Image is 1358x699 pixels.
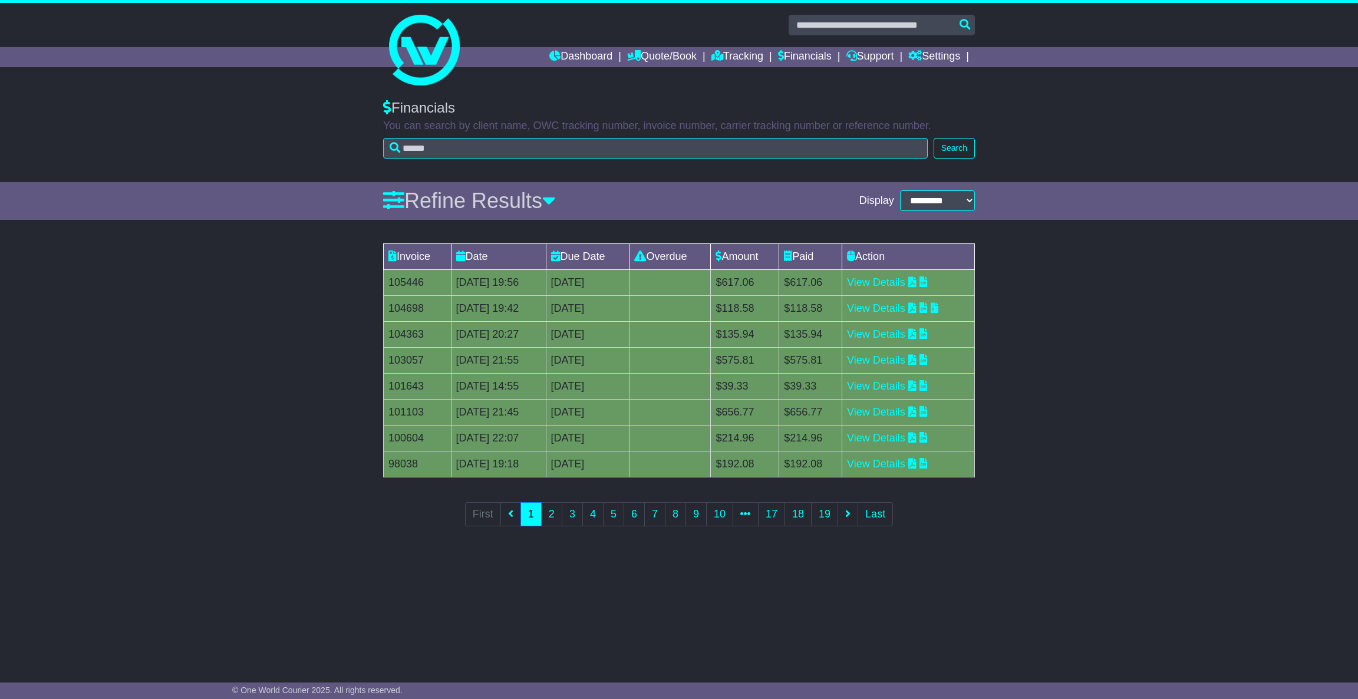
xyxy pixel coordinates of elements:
[711,47,763,67] a: Tracking
[546,373,629,399] td: [DATE]
[846,47,894,67] a: Support
[779,295,842,321] td: $118.58
[451,243,546,269] td: Date
[779,425,842,451] td: $214.96
[603,502,624,526] a: 5
[451,347,546,373] td: [DATE] 21:55
[711,243,779,269] td: Amount
[779,451,842,477] td: $192.08
[779,399,842,425] td: $656.77
[779,347,842,373] td: $575.81
[711,425,779,451] td: $214.96
[811,502,838,526] a: 19
[451,321,546,347] td: [DATE] 20:27
[546,269,629,295] td: [DATE]
[451,373,546,399] td: [DATE] 14:55
[546,425,629,451] td: [DATE]
[711,451,779,477] td: $192.08
[384,321,451,347] td: 104363
[384,243,451,269] td: Invoice
[549,47,612,67] a: Dashboard
[232,685,403,695] span: © One World Courier 2025. All rights reserved.
[847,380,905,392] a: View Details
[562,502,583,526] a: 3
[582,502,604,526] a: 4
[384,347,451,373] td: 103057
[711,321,779,347] td: $135.94
[384,373,451,399] td: 101643
[384,425,451,451] td: 100604
[541,502,562,526] a: 2
[847,302,905,314] a: View Details
[711,373,779,399] td: $39.33
[384,399,451,425] td: 101103
[665,502,686,526] a: 8
[847,328,905,340] a: View Details
[383,189,556,213] a: Refine Results
[383,120,975,133] p: You can search by client name, OWC tracking number, invoice number, carrier tracking number or re...
[842,243,975,269] td: Action
[785,502,812,526] a: 18
[384,451,451,477] td: 98038
[847,354,905,366] a: View Details
[546,347,629,373] td: [DATE]
[779,243,842,269] td: Paid
[779,373,842,399] td: $39.33
[546,243,629,269] td: Due Date
[546,399,629,425] td: [DATE]
[847,406,905,418] a: View Details
[711,269,779,295] td: $617.06
[779,269,842,295] td: $617.06
[520,502,542,526] a: 1
[859,194,894,207] span: Display
[624,502,645,526] a: 6
[384,269,451,295] td: 105446
[711,295,779,321] td: $118.58
[847,432,905,444] a: View Details
[451,399,546,425] td: [DATE] 21:45
[847,276,905,288] a: View Details
[644,502,665,526] a: 7
[546,295,629,321] td: [DATE]
[847,458,905,470] a: View Details
[685,502,707,526] a: 9
[934,138,975,159] button: Search
[451,451,546,477] td: [DATE] 19:18
[858,502,893,526] a: Last
[629,243,711,269] td: Overdue
[711,347,779,373] td: $575.81
[908,47,960,67] a: Settings
[627,47,697,67] a: Quote/Book
[546,321,629,347] td: [DATE]
[778,47,832,67] a: Financials
[706,502,733,526] a: 10
[779,321,842,347] td: $135.94
[384,295,451,321] td: 104698
[451,295,546,321] td: [DATE] 19:42
[711,399,779,425] td: $656.77
[546,451,629,477] td: [DATE]
[451,269,546,295] td: [DATE] 19:56
[451,425,546,451] td: [DATE] 22:07
[758,502,785,526] a: 17
[383,100,975,117] div: Financials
